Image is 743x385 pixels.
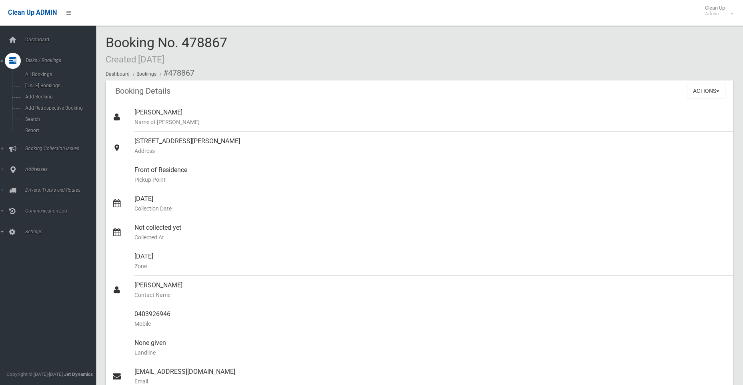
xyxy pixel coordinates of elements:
[134,233,727,242] small: Collected At
[23,105,95,111] span: Add Retrospective Booking
[134,146,727,156] small: Address
[158,66,194,80] li: #478867
[134,103,727,132] div: [PERSON_NAME]
[23,116,95,122] span: Search
[134,175,727,184] small: Pickup Point
[106,54,164,64] small: Created [DATE]
[23,58,102,63] span: Tasks / Bookings
[136,71,156,77] a: Bookings
[134,218,727,247] div: Not collected yet
[23,94,95,100] span: Add Booking
[134,276,727,305] div: [PERSON_NAME]
[134,305,727,333] div: 0403926946
[134,132,727,160] div: [STREET_ADDRESS][PERSON_NAME]
[134,189,727,218] div: [DATE]
[134,348,727,357] small: Landline
[23,187,102,193] span: Drivers, Trucks and Routes
[64,371,93,377] strong: Jet Dynamics
[705,11,725,17] small: Admin
[134,333,727,362] div: None given
[23,72,95,77] span: All Bookings
[134,261,727,271] small: Zone
[106,83,180,99] header: Booking Details
[23,146,102,151] span: Booking Collection Issues
[23,208,102,214] span: Communication Log
[8,9,57,16] span: Clean Up ADMIN
[134,160,727,189] div: Front of Residence
[701,5,733,17] span: Clean Up
[23,128,95,133] span: Report
[134,290,727,300] small: Contact Name
[23,166,102,172] span: Addresses
[23,229,102,235] span: Settings
[134,117,727,127] small: Name of [PERSON_NAME]
[23,83,95,88] span: [DATE] Bookings
[134,319,727,329] small: Mobile
[134,247,727,276] div: [DATE]
[6,371,63,377] span: Copyright © [DATE]-[DATE]
[106,71,130,77] a: Dashboard
[687,84,725,98] button: Actions
[106,34,227,66] span: Booking No. 478867
[134,204,727,213] small: Collection Date
[23,37,102,42] span: Dashboard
